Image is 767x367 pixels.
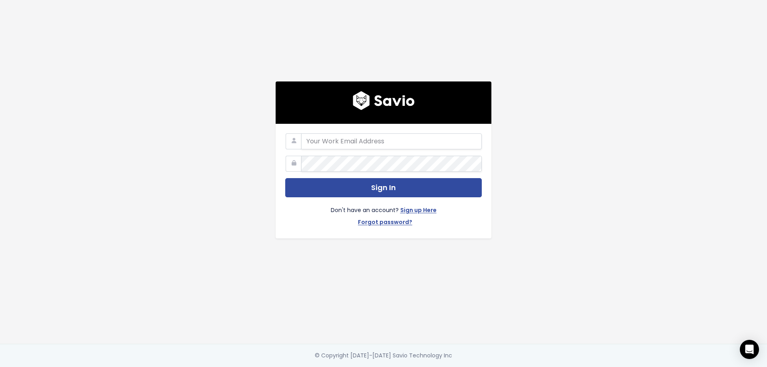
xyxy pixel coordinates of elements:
div: Don't have an account? [285,197,482,228]
input: Your Work Email Address [301,133,482,149]
img: logo600x187.a314fd40982d.png [353,91,415,110]
div: Open Intercom Messenger [740,340,759,359]
a: Sign up Here [400,205,437,217]
a: Forgot password? [358,217,412,229]
div: © Copyright [DATE]-[DATE] Savio Technology Inc [315,351,452,361]
button: Sign In [285,178,482,198]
